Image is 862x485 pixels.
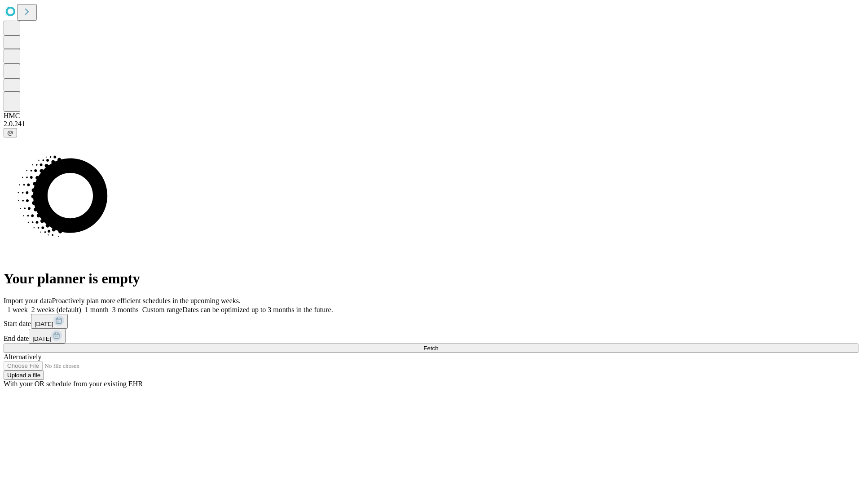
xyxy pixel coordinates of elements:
[52,297,241,304] span: Proactively plan more efficient schedules in the upcoming weeks.
[4,128,17,137] button: @
[29,329,66,344] button: [DATE]
[182,306,333,313] span: Dates can be optimized up to 3 months in the future.
[142,306,182,313] span: Custom range
[4,120,858,128] div: 2.0.241
[4,353,41,361] span: Alternatively
[35,321,53,327] span: [DATE]
[7,129,13,136] span: @
[4,370,44,380] button: Upload a file
[31,306,81,313] span: 2 weeks (default)
[4,314,858,329] div: Start date
[112,306,139,313] span: 3 months
[423,345,438,352] span: Fetch
[4,344,858,353] button: Fetch
[7,306,28,313] span: 1 week
[85,306,109,313] span: 1 month
[4,329,858,344] div: End date
[4,270,858,287] h1: Your planner is empty
[4,380,143,388] span: With your OR schedule from your existing EHR
[32,335,51,342] span: [DATE]
[4,112,858,120] div: HMC
[4,297,52,304] span: Import your data
[31,314,68,329] button: [DATE]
